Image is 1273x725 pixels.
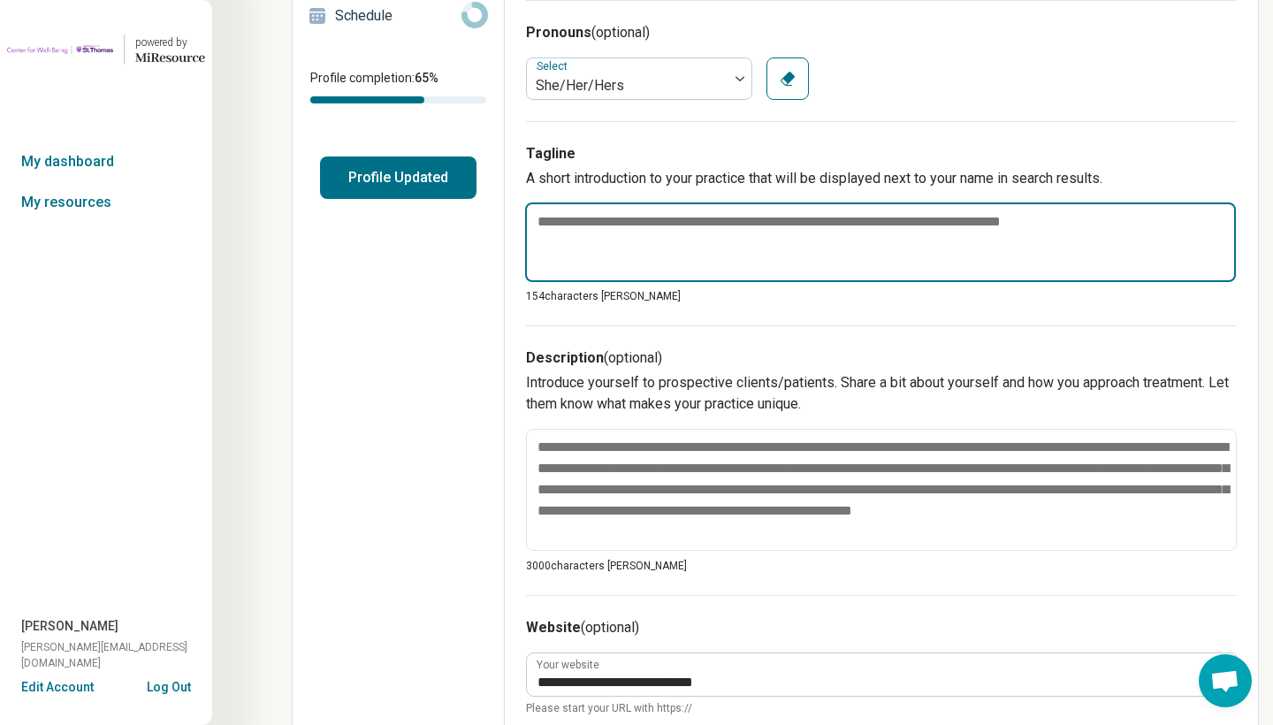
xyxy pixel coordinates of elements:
img: University of St. Thomas [7,28,113,71]
div: Open chat [1199,654,1252,707]
p: Schedule [335,5,461,27]
label: Your website [537,660,599,670]
div: Profile completion: [293,58,504,114]
p: 154 characters [PERSON_NAME] [526,288,1237,304]
div: powered by [135,34,205,50]
span: (optional) [581,619,639,636]
button: Edit Account [21,678,94,697]
span: Please start your URL with https:// [526,700,1237,716]
span: (optional) [591,24,650,41]
button: Profile Updated [320,156,476,199]
h3: Website [526,617,1237,638]
h3: Description [526,347,1237,369]
a: University of St. Thomaspowered by [7,28,205,71]
span: [PERSON_NAME][EMAIL_ADDRESS][DOMAIN_NAME] [21,639,212,671]
span: 65 % [415,71,438,85]
h3: Tagline [526,143,1237,164]
p: Introduce yourself to prospective clients/patients. Share a bit about yourself and how you approa... [526,372,1237,415]
button: Log Out [147,678,191,692]
h3: Pronouns [526,22,1237,43]
label: Select [537,60,571,72]
span: (optional) [604,349,662,366]
p: 3000 characters [PERSON_NAME] [526,558,1237,574]
div: She/Her/Hers [536,75,720,96]
p: A short introduction to your practice that will be displayed next to your name in search results. [526,168,1237,189]
span: [PERSON_NAME] [21,617,118,636]
div: Profile completion [310,96,486,103]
